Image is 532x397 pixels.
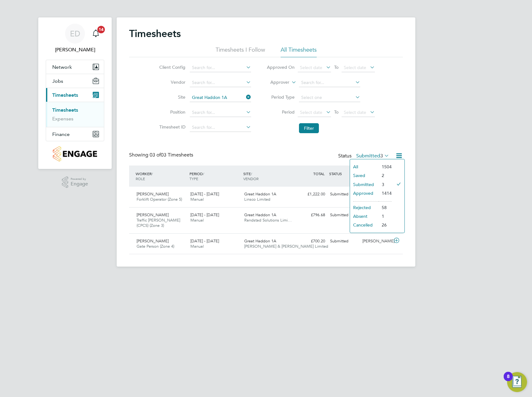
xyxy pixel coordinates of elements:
[190,197,204,202] span: Manual
[299,123,319,133] button: Filter
[137,197,182,202] span: Forklift Operator (Zone 5)
[350,180,379,189] li: Submitted
[190,63,251,72] input: Search for...
[190,212,219,217] span: [DATE] - [DATE]
[157,64,185,70] label: Client Config
[350,171,379,180] li: Saved
[216,46,265,57] li: Timesheets I Follow
[188,168,242,184] div: PERIOD
[299,93,360,102] input: Select one
[71,176,88,182] span: Powered by
[46,60,104,74] button: Network
[244,197,270,202] span: Linsco Limited
[190,108,251,117] input: Search for...
[350,221,379,229] li: Cancelled
[328,189,360,199] div: Submitted
[137,191,169,197] span: [PERSON_NAME]
[52,131,70,137] span: Finance
[344,65,366,70] span: Select date
[137,217,180,228] span: Traffic [PERSON_NAME] (CPCS) (Zone 3)
[244,238,276,244] span: Great Haddon 1A
[379,212,392,221] li: 1
[380,153,383,159] span: 3
[507,372,527,392] button: Open Resource Center, 8 new notifications
[350,189,379,198] li: Approved
[379,171,392,180] li: 2
[157,94,185,100] label: Site
[190,217,204,223] span: Manual
[52,64,72,70] span: Network
[507,376,510,385] div: 8
[46,88,104,102] button: Timesheets
[46,146,104,161] a: Go to home page
[332,63,340,71] span: To
[300,110,322,115] span: Select date
[350,212,379,221] li: Absent
[267,64,295,70] label: Approved On
[190,78,251,87] input: Search for...
[46,24,104,54] a: ED[PERSON_NAME]
[70,30,80,38] span: ED
[313,171,324,176] span: TOTAL
[338,152,390,161] div: Status
[344,110,366,115] span: Select date
[52,78,63,84] span: Jobs
[90,24,102,44] a: 14
[52,92,78,98] span: Timesheets
[244,191,276,197] span: Great Haddon 1A
[379,221,392,229] li: 26
[52,116,73,122] a: Expenses
[136,176,145,181] span: ROLE
[350,203,379,212] li: Rejected
[190,244,204,249] span: Manual
[157,79,185,85] label: Vendor
[332,108,340,116] span: To
[251,171,252,176] span: /
[190,123,251,132] input: Search for...
[328,168,360,179] div: STATUS
[46,46,104,54] span: Ellie Davis
[243,176,259,181] span: VENDOR
[350,162,379,171] li: All
[379,162,392,171] li: 1504
[379,180,392,189] li: 3
[281,46,317,57] li: All Timesheets
[46,102,104,127] div: Timesheets
[295,189,328,199] div: £1,222.00
[360,236,392,246] div: [PERSON_NAME]
[53,146,97,161] img: countryside-properties-logo-retina.png
[300,65,322,70] span: Select date
[244,244,328,249] span: [PERSON_NAME] & [PERSON_NAME] Limited
[71,181,88,187] span: Engage
[150,152,161,158] span: 03 of
[267,94,295,100] label: Period Type
[328,210,360,220] div: Submitted
[137,244,174,249] span: Gate Person (Zone 4)
[134,168,188,184] div: WORKER
[244,217,292,223] span: Randstad Solutions Limi…
[129,27,181,40] h2: Timesheets
[328,236,360,246] div: Submitted
[299,78,360,87] input: Search for...
[295,236,328,246] div: £700.20
[157,109,185,115] label: Position
[190,93,251,102] input: Search for...
[46,127,104,141] button: Finance
[137,238,169,244] span: [PERSON_NAME]
[190,191,219,197] span: [DATE] - [DATE]
[152,171,153,176] span: /
[190,238,219,244] span: [DATE] - [DATE]
[203,171,204,176] span: /
[157,124,185,130] label: Timesheet ID
[379,203,392,212] li: 58
[97,26,105,33] span: 14
[261,79,289,86] label: Approver
[62,176,88,188] a: Powered byEngage
[244,212,276,217] span: Great Haddon 1A
[242,168,296,184] div: SITE
[295,210,328,220] div: £796.68
[129,152,194,158] div: Showing
[379,189,392,198] li: 1414
[46,74,104,88] button: Jobs
[137,212,169,217] span: [PERSON_NAME]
